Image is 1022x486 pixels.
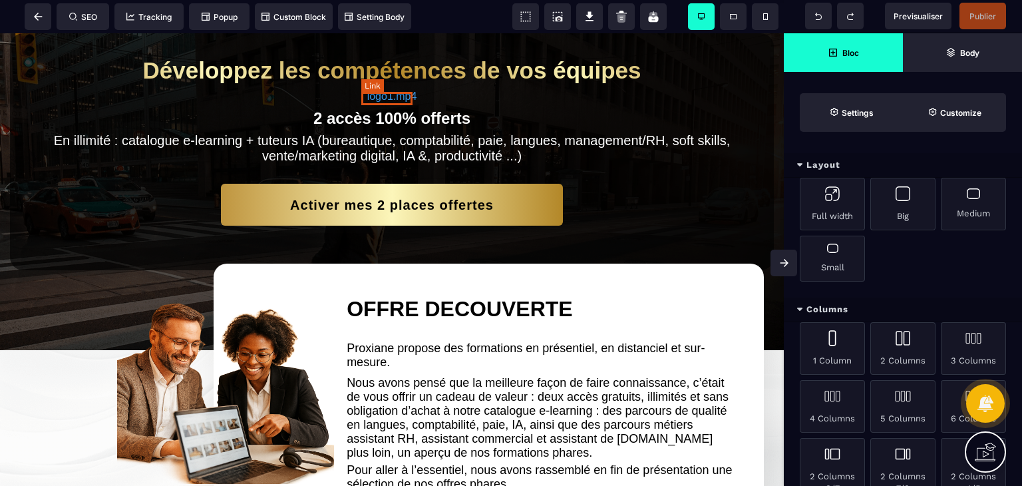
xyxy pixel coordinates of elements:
[969,11,996,21] span: Publier
[870,322,936,375] div: 2 Columns
[347,340,737,430] text: Nous avons pensé que la meilleure façon de faire connaissance, c’était de vous offrir un cadeau d...
[50,100,734,130] text: En illimité : catalogue e-learning + tuteurs IA (bureautique, comptabilité, paie, langues, manage...
[941,322,1006,375] div: 3 Columns
[347,305,737,340] text: Proxiane propose des formations en présentiel, en distanciel et sur-mesure.
[885,3,951,29] span: Preview
[784,298,1022,322] div: Columns
[261,12,326,22] span: Custom Block
[221,150,563,192] button: Activer mes 2 places offertes
[894,11,943,21] span: Previsualiser
[50,17,734,57] h1: Développez les compétences de vos équipes
[941,380,1006,433] div: 6 Columns
[784,33,903,72] span: Open Blocks
[960,48,979,58] strong: Body
[940,108,981,118] strong: Customize
[544,3,571,30] span: Screenshot
[117,257,335,451] img: b19eb17435fec69ebfd9640db64efc4c_fond_transparent.png
[842,48,859,58] strong: Bloc
[870,178,936,230] div: Big
[50,69,734,95] h2: 2 accès 100% offerts
[903,33,1022,72] span: Open Layer Manager
[784,153,1022,178] div: Layout
[870,380,936,433] div: 5 Columns
[512,3,539,30] span: View components
[367,57,417,69] a: logo1.mp4
[347,430,737,472] div: Pour aller à l’essentiel, nous avons rassemblé en fin de présentation une sélection de nos offres...
[800,236,865,282] div: Small
[842,108,874,118] strong: Settings
[800,322,865,375] div: 1 Column
[903,93,1006,132] span: Open Style Manager
[800,93,903,132] span: Settings
[800,380,865,433] div: 4 Columns
[345,12,405,22] span: Setting Body
[126,12,172,22] span: Tracking
[941,178,1006,230] div: Medium
[347,257,737,295] h2: OFFRE DECOUVERTE
[202,12,238,22] span: Popup
[69,12,97,22] span: SEO
[800,178,865,230] div: Full width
